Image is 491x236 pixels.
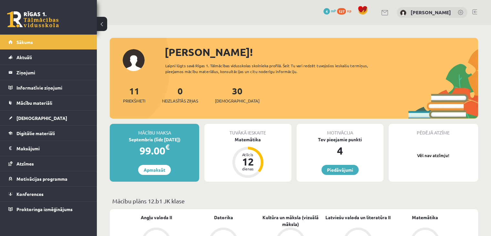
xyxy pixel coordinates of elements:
span: Konferences [16,191,44,197]
a: 0Neizlasītās ziņas [162,85,198,104]
div: Atlicis [238,153,258,156]
a: Kultūra un māksla (vizuālā māksla) [257,214,324,228]
a: 11Priekšmeti [123,85,145,104]
div: Mācību maksa [110,124,199,136]
span: Aktuāli [16,54,32,60]
div: Pēdējā atzīme [389,124,478,136]
a: Mācību materiāli [8,95,89,110]
a: Latviešu valoda un literatūra II [325,214,391,221]
div: Tev pieejamie punkti [297,136,384,143]
a: Sākums [8,35,89,49]
a: Piedāvājumi [322,165,359,175]
img: Eduards Hermanovskis [400,10,406,16]
span: Atzīmes [16,161,34,166]
legend: Ziņojumi [16,65,89,80]
div: Tuvākā ieskaite [204,124,291,136]
a: Matemātika [412,214,438,221]
span: Mācību materiāli [16,100,52,106]
a: 127 xp [337,8,354,13]
a: Maksājumi [8,141,89,156]
a: Datorika [214,214,233,221]
p: Vēl nav atzīmju! [392,152,475,159]
div: Septembris (līdz [DATE]) [110,136,199,143]
a: Rīgas 1. Tālmācības vidusskola [7,11,59,27]
a: 30[DEMOGRAPHIC_DATA] [215,85,260,104]
div: Motivācija [297,124,384,136]
span: 127 [337,8,346,15]
a: Informatīvie ziņojumi [8,80,89,95]
a: [DEMOGRAPHIC_DATA] [8,111,89,125]
span: Sākums [16,39,33,45]
div: 4 [297,143,384,158]
a: Ziņojumi [8,65,89,80]
p: Mācību plāns 12.b1 JK klase [112,197,476,205]
div: Matemātika [204,136,291,143]
div: 99.00 [110,143,199,158]
span: xp [347,8,351,13]
legend: Maksājumi [16,141,89,156]
a: [PERSON_NAME] [411,9,451,16]
a: Proktoringa izmēģinājums [8,202,89,217]
span: [DEMOGRAPHIC_DATA] [16,115,67,121]
span: Neizlasītās ziņas [162,98,198,104]
a: Apmaksāt [138,165,171,175]
legend: Informatīvie ziņojumi [16,80,89,95]
a: Konferences [8,187,89,201]
a: Matemātika Atlicis 12 dienas [204,136,291,179]
span: [DEMOGRAPHIC_DATA] [215,98,260,104]
span: Priekšmeti [123,98,145,104]
span: € [165,142,169,152]
span: Digitālie materiāli [16,130,55,136]
a: Digitālie materiāli [8,126,89,141]
div: [PERSON_NAME]! [165,44,478,60]
span: 4 [323,8,330,15]
span: Motivācijas programma [16,176,67,182]
a: 4 mP [323,8,336,13]
div: dienas [238,167,258,171]
a: Motivācijas programma [8,171,89,186]
a: Angļu valoda II [141,214,172,221]
a: Aktuāli [8,50,89,65]
a: Atzīmes [8,156,89,171]
span: mP [331,8,336,13]
span: Proktoringa izmēģinājums [16,206,73,212]
div: Laipni lūgts savā Rīgas 1. Tālmācības vidusskolas skolnieka profilā. Šeit Tu vari redzēt tuvojošo... [165,63,386,74]
div: 12 [238,156,258,167]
